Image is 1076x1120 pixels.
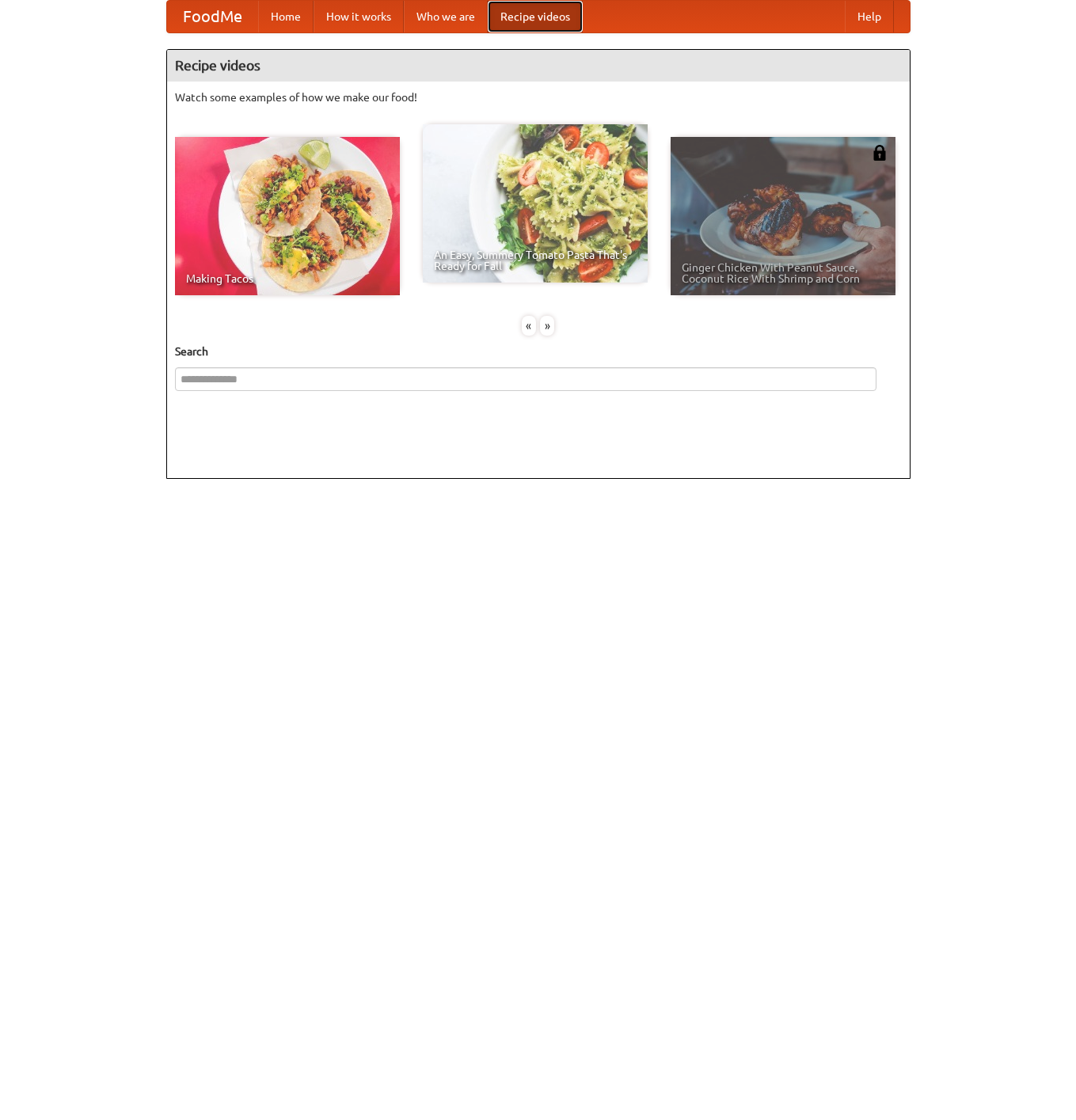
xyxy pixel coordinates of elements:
img: 483408.png [872,145,888,161]
span: An Easy, Summery Tomato Pasta That's Ready for Fall [434,249,637,271]
a: FoodMe [167,1,258,32]
a: Home [258,1,314,32]
span: Making Tacos [186,273,389,284]
div: » [540,316,554,336]
a: An Easy, Summery Tomato Pasta That's Ready for Fall [423,124,648,283]
a: Who we are [404,1,488,32]
h5: Search [175,344,902,359]
a: Recipe videos [488,1,583,32]
a: Help [845,1,894,32]
a: How it works [314,1,404,32]
a: Making Tacos [175,137,400,295]
h4: Recipe videos [167,50,910,82]
div: « [522,316,536,336]
p: Watch some examples of how we make our food! [175,89,902,105]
